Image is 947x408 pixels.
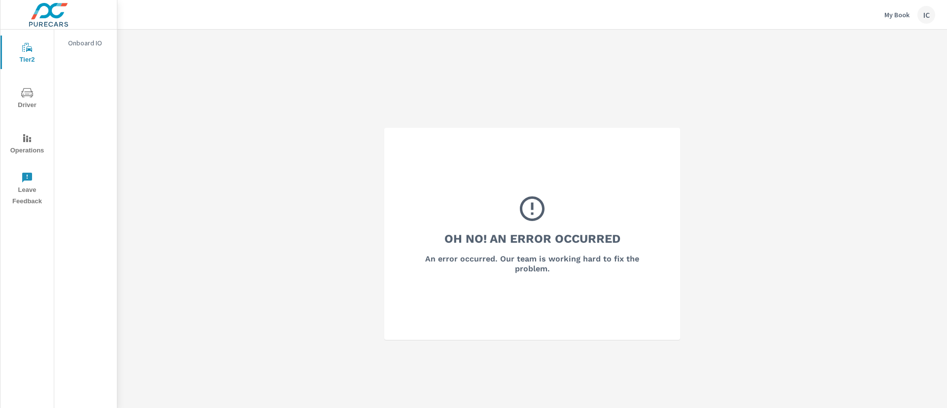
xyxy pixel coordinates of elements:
[3,41,51,66] span: Tier2
[917,6,935,24] div: IC
[54,36,117,50] div: Onboard IO
[3,87,51,111] span: Driver
[3,172,51,207] span: Leave Feedback
[444,230,620,247] h3: Oh No! An Error Occurred
[3,132,51,156] span: Operations
[68,38,109,48] p: Onboard IO
[0,30,54,211] div: nav menu
[884,10,910,19] p: My Book
[411,254,654,274] h6: An error occurred. Our team is working hard to fix the problem.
